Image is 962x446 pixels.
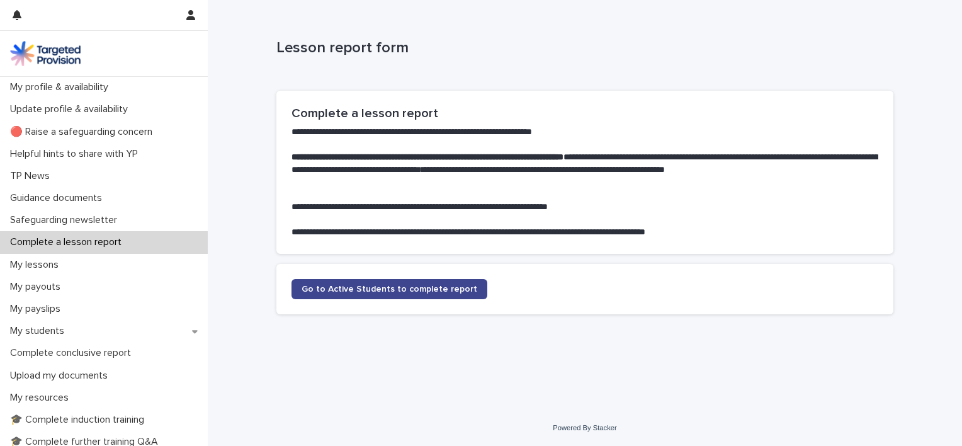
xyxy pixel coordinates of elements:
p: Upload my documents [5,370,118,382]
p: My lessons [5,259,69,271]
h2: Complete a lesson report [291,106,878,121]
p: My payslips [5,303,71,315]
p: My profile & availability [5,81,118,93]
p: Update profile & availability [5,103,138,115]
p: Lesson report form [276,39,888,57]
p: 🎓 Complete induction training [5,414,154,426]
p: Guidance documents [5,192,112,204]
p: 🔴 Raise a safeguarding concern [5,126,162,138]
img: M5nRWzHhSzIhMunXDL62 [10,41,81,66]
a: Powered By Stacker [553,424,616,432]
p: Complete conclusive report [5,347,141,359]
p: My resources [5,392,79,404]
span: Go to Active Students to complete report [302,285,477,294]
p: Helpful hints to share with YP [5,148,148,160]
a: Go to Active Students to complete report [291,279,487,299]
p: Safeguarding newsletter [5,214,127,226]
p: Complete a lesson report [5,236,132,248]
p: My payouts [5,281,71,293]
p: My students [5,325,74,337]
p: TP News [5,170,60,182]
